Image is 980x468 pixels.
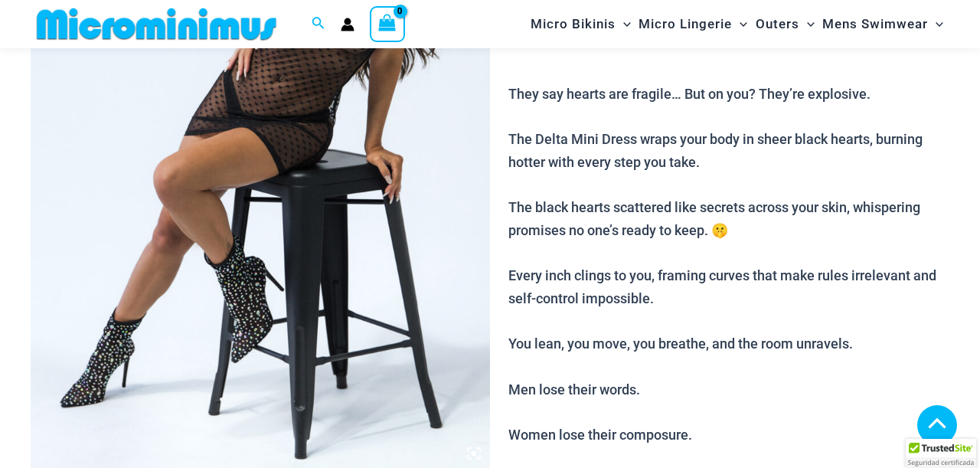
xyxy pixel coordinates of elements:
a: Mens SwimwearMenu ToggleMenu Toggle [818,5,947,44]
span: Micro Bikinis [531,5,616,44]
span: Mens Swimwear [822,5,928,44]
nav: Site Navigation [524,2,949,46]
a: OutersMenu ToggleMenu Toggle [752,5,818,44]
span: Menu Toggle [928,5,943,44]
a: Micro LingerieMenu ToggleMenu Toggle [635,5,751,44]
span: Menu Toggle [616,5,631,44]
a: Micro BikinisMenu ToggleMenu Toggle [527,5,635,44]
img: MM SHOP LOGO FLAT [31,7,283,41]
span: Micro Lingerie [639,5,732,44]
span: Menu Toggle [732,5,747,44]
div: TrustedSite Certified [906,439,976,468]
a: Account icon link [341,18,354,31]
a: Search icon link [312,15,325,34]
a: View Shopping Cart, empty [370,6,405,41]
span: Menu Toggle [799,5,815,44]
span: Outers [756,5,799,44]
